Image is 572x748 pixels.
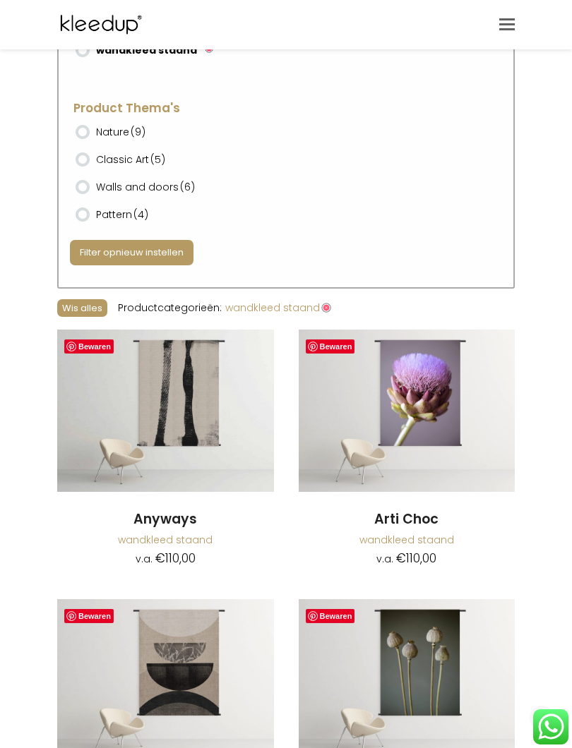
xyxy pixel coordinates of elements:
[73,100,502,117] h4: Product Thema's
[133,207,148,222] span: (4)
[57,299,107,317] button: Wis alles
[299,510,516,529] a: Arti Choc
[396,550,436,567] bdi: 110,00
[225,301,331,315] a: wandkleed staand
[96,147,165,171] label: Classic Art
[180,180,195,194] span: (6)
[64,339,114,354] a: Bewaren
[96,175,195,199] label: Walls and doors
[131,125,145,139] span: (9)
[299,330,516,492] img: Arti Choc
[57,7,148,42] img: Kleedup
[70,240,193,265] button: Filter opnieuw instellen
[96,38,197,62] label: wandkleed staand
[118,296,222,319] li: Productcategorieën:
[155,550,165,567] span: €
[57,330,274,494] a: Anyways
[57,330,274,492] img: Anyways
[359,533,454,547] a: wandkleed staand
[499,14,515,35] a: Toggle mobile menu
[150,152,165,167] span: (5)
[96,203,148,227] label: Pattern
[155,550,196,567] bdi: 110,00
[306,609,355,623] a: Bewaren
[96,120,145,144] label: Nature
[376,552,393,566] span: v.a.
[64,609,114,623] a: Bewaren
[306,339,355,354] a: Bewaren
[396,550,406,567] span: €
[136,552,153,566] span: v.a.
[57,510,274,529] a: Anyways
[118,533,213,547] a: wandkleed staand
